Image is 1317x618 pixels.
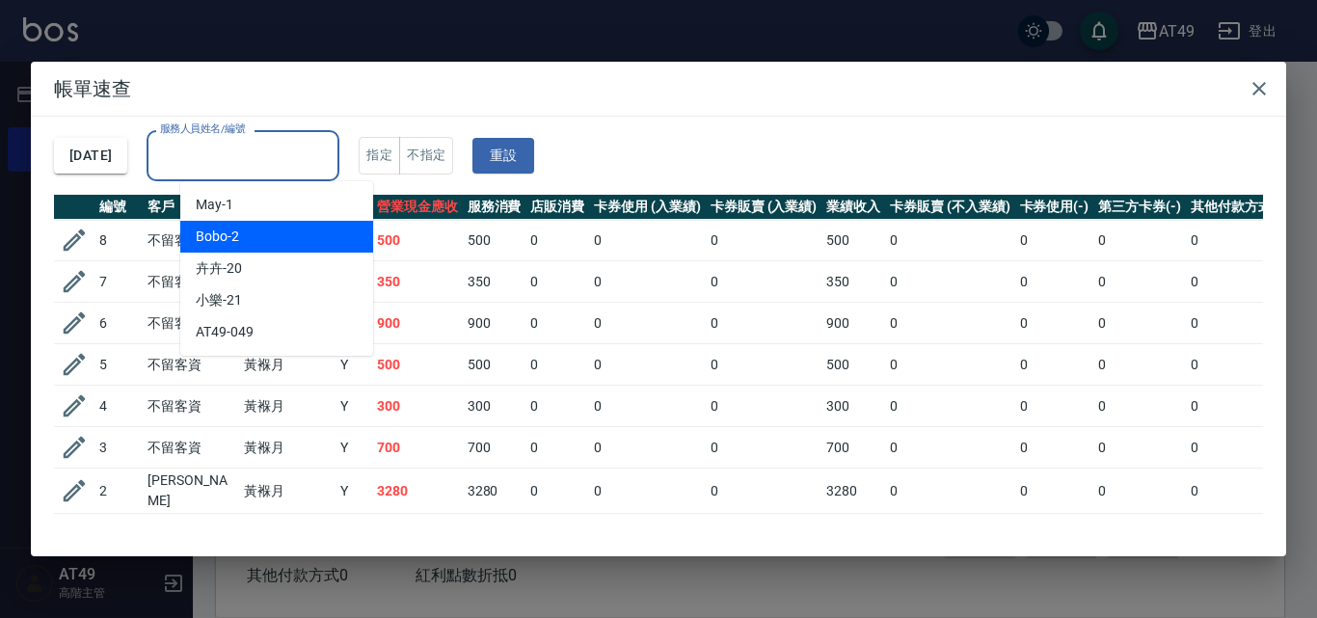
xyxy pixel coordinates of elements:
td: Y [336,344,372,386]
td: 0 [1015,220,1094,261]
td: 0 [706,514,822,559]
td: 0 [706,427,822,469]
td: 0 [589,469,706,514]
td: 0 [589,344,706,386]
td: 0 [885,303,1014,344]
span: Bobo -2 [196,227,239,247]
td: Y [336,427,372,469]
label: 服務人員姓名/編號 [160,121,245,136]
td: 0 [1186,220,1292,261]
td: 不留客資 [143,220,239,261]
td: 0 [1093,261,1186,303]
td: 8 [94,220,143,261]
td: 0 [885,220,1014,261]
td: 300 [372,386,463,427]
button: 不指定 [399,137,453,175]
td: 0 [706,303,822,344]
td: 0 [706,261,822,303]
td: 500 [463,220,526,261]
td: 0 [885,344,1014,386]
td: Y [336,514,372,559]
td: 0 [589,220,706,261]
td: 500 [372,220,463,261]
td: 0 [1186,303,1292,344]
th: 卡券販賣 (入業績) [706,195,822,220]
th: 營業現金應收 [372,195,463,220]
td: 0 [1015,386,1094,427]
td: 0 [1093,469,1186,514]
td: 0 [525,386,589,427]
td: 0 [1093,514,1186,559]
td: 3280 [821,514,885,559]
button: 重設 [472,138,534,174]
td: Y [336,469,372,514]
td: 350 [463,261,526,303]
th: 第三方卡券(-) [1093,195,1186,220]
td: 0 [706,344,822,386]
td: 0 [1015,303,1094,344]
td: 3280 [372,514,463,559]
td: 0 [525,514,589,559]
button: 指定 [359,137,400,175]
th: 店販消費 [525,195,589,220]
td: 0 [885,261,1014,303]
td: 0 [525,303,589,344]
td: 350 [372,261,463,303]
td: 0 [525,261,589,303]
td: 不留客資 [143,427,239,469]
td: 黃褓月 [239,344,336,386]
td: 0 [525,220,589,261]
td: 4 [94,386,143,427]
td: 0 [1015,261,1094,303]
th: 卡券使用 (入業績) [589,195,706,220]
td: 0 [885,427,1014,469]
td: 0 [1093,427,1186,469]
td: 0 [1186,386,1292,427]
td: 500 [821,220,885,261]
td: 不留客資 [143,303,239,344]
td: [PERSON_NAME] [143,469,239,514]
td: 3 [94,427,143,469]
th: 卡券使用(-) [1015,195,1094,220]
td: 350 [821,261,885,303]
td: Y [336,386,372,427]
td: 0 [589,386,706,427]
td: 0 [525,344,589,386]
td: 900 [463,303,526,344]
td: 500 [821,344,885,386]
td: 0 [1015,514,1094,559]
td: 0 [885,514,1014,559]
h2: 帳單速查 [31,62,1286,116]
span: May -1 [196,195,233,215]
td: 700 [821,427,885,469]
td: 不留客資 [143,344,239,386]
td: 0 [706,469,822,514]
td: 3280 [463,514,526,559]
span: 小樂 -21 [196,290,242,310]
td: 0 [885,469,1014,514]
td: [PERSON_NAME] [143,514,239,559]
button: [DATE] [54,138,127,174]
td: 300 [821,386,885,427]
td: 黃褓月 [239,386,336,427]
td: 0 [589,303,706,344]
td: 500 [372,344,463,386]
td: 0 [589,427,706,469]
td: 0 [885,386,1014,427]
td: 3280 [463,469,526,514]
td: 900 [372,303,463,344]
td: 0 [1093,220,1186,261]
td: 0 [1186,469,1292,514]
td: 3280 [372,469,463,514]
th: 編號 [94,195,143,220]
td: 0 [1186,514,1292,559]
td: 700 [463,427,526,469]
td: 黃褓月 [239,469,336,514]
td: 500 [463,344,526,386]
td: 不留客資 [143,261,239,303]
td: 0 [1186,344,1292,386]
td: 700 [372,427,463,469]
th: 客戶 [143,195,239,220]
td: 0 [589,514,706,559]
td: 0 [1186,427,1292,469]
